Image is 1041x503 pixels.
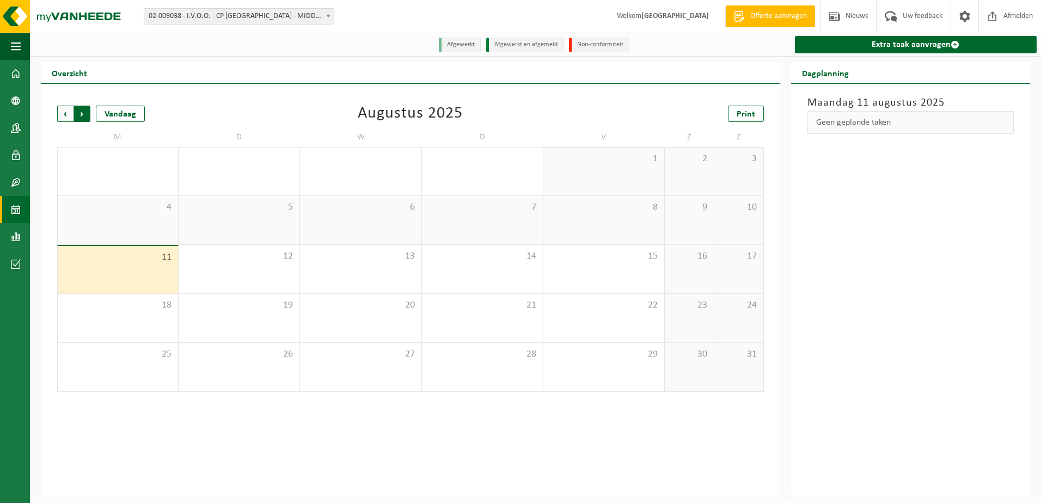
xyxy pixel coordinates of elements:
span: 18 [63,299,173,311]
span: Volgende [74,106,90,122]
span: 28 [427,348,537,360]
span: 22 [549,299,659,311]
td: W [300,127,421,147]
td: V [543,127,665,147]
span: 4 [63,201,173,213]
span: 15 [549,250,659,262]
span: 11 [63,251,173,263]
span: Print [737,110,755,119]
td: M [57,127,179,147]
span: 1 [549,153,659,165]
span: 9 [670,201,708,213]
span: Offerte aanvragen [748,11,810,22]
li: Afgewerkt en afgemeld [486,38,564,52]
li: Non-conformiteit [569,38,629,52]
span: 31 [427,153,537,165]
span: 20 [305,299,415,311]
a: Offerte aanvragen [725,5,815,27]
td: Z [665,127,714,147]
div: Vandaag [96,106,145,122]
span: 27 [305,348,415,360]
td: D [422,127,543,147]
a: Extra taak aanvragen [795,36,1037,53]
span: 17 [720,250,758,262]
span: 10 [720,201,758,213]
span: 02-009038 - I.V.O.O. - CP MIDDELKERKE - MIDDELKERKE [144,8,334,24]
a: Print [728,106,764,122]
span: 3 [720,153,758,165]
span: 28 [63,153,173,165]
span: 31 [720,348,758,360]
div: Augustus 2025 [358,106,463,122]
span: 25 [63,348,173,360]
span: 26 [184,348,294,360]
span: 6 [305,201,415,213]
td: D [179,127,300,147]
span: 19 [184,299,294,311]
span: Vorige [57,106,74,122]
span: 24 [720,299,758,311]
li: Afgewerkt [439,38,481,52]
span: 21 [427,299,537,311]
span: 2 [670,153,708,165]
span: 13 [305,250,415,262]
h2: Dagplanning [791,62,860,83]
h2: Overzicht [41,62,98,83]
span: 7 [427,201,537,213]
span: 23 [670,299,708,311]
span: 5 [184,201,294,213]
span: 29 [184,153,294,165]
span: 8 [549,201,659,213]
h3: Maandag 11 augustus 2025 [807,95,1014,111]
span: 12 [184,250,294,262]
strong: [GEOGRAPHIC_DATA] [641,12,709,20]
span: 29 [549,348,659,360]
span: 02-009038 - I.V.O.O. - CP MIDDELKERKE - MIDDELKERKE [144,9,334,24]
td: Z [714,127,764,147]
span: 30 [305,153,415,165]
div: Geen geplande taken [807,111,1014,134]
span: 16 [670,250,708,262]
span: 14 [427,250,537,262]
span: 30 [670,348,708,360]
